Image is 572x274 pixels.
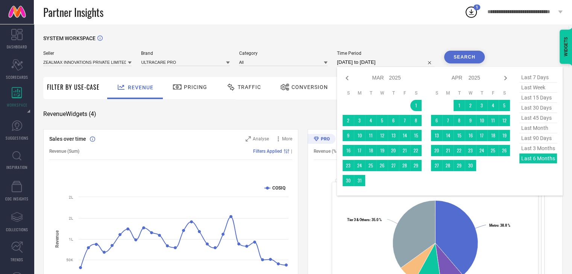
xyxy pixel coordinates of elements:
td: Wed Apr 02 2025 [465,100,476,111]
th: Thursday [388,90,399,96]
text: 50K [66,258,73,262]
td: Sat Mar 01 2025 [410,100,422,111]
span: last week [519,83,557,93]
span: Filter By Use-Case [47,83,100,92]
td: Mon Apr 21 2025 [442,145,454,156]
span: Conversion [291,84,328,90]
span: 1 [476,5,478,10]
span: Filters Applied [253,149,282,154]
span: Partner Insights [43,5,103,20]
td: Sat Mar 29 2025 [410,160,422,171]
button: Search [444,51,485,63]
span: SUGGESTIONS [6,135,29,141]
td: Wed Mar 26 2025 [376,160,388,171]
span: COLLECTIONS [6,227,28,232]
td: Sat Apr 05 2025 [499,100,510,111]
th: Friday [399,90,410,96]
span: DASHBOARD [7,44,27,50]
th: Monday [354,90,365,96]
td: Wed Apr 23 2025 [465,145,476,156]
td: Fri Apr 25 2025 [487,145,499,156]
td: Fri Mar 28 2025 [399,160,410,171]
td: Thu Apr 03 2025 [476,100,487,111]
div: Previous month [343,74,352,83]
span: WORKSPACE [7,102,27,108]
span: Analyse [253,136,269,142]
span: last 45 days [519,113,557,123]
td: Fri Mar 21 2025 [399,145,410,156]
td: Sun Apr 13 2025 [431,130,442,141]
td: Fri Apr 04 2025 [487,100,499,111]
td: Fri Apr 18 2025 [487,130,499,141]
td: Sat Mar 22 2025 [410,145,422,156]
td: Thu Mar 06 2025 [388,115,399,126]
td: Tue Apr 01 2025 [454,100,465,111]
span: Revenue [128,84,153,90]
th: Friday [487,90,499,96]
td: Mon Apr 07 2025 [442,115,454,126]
span: CDC INSIGHTS [5,196,29,202]
th: Tuesday [365,90,376,96]
td: Thu Mar 13 2025 [388,130,399,141]
span: last month [519,123,557,133]
span: INSPIRATION [6,164,27,170]
th: Sunday [343,90,354,96]
td: Wed Mar 19 2025 [376,145,388,156]
div: Premium [308,134,335,145]
td: Sun Mar 23 2025 [343,160,354,171]
svg: Zoom [246,136,251,142]
th: Tuesday [454,90,465,96]
text: : 38.8 % [489,223,510,227]
span: Brand [141,51,229,56]
text: 2L [69,195,73,199]
td: Wed Mar 05 2025 [376,115,388,126]
th: Saturday [499,90,510,96]
td: Mon Mar 17 2025 [354,145,365,156]
td: Sun Mar 02 2025 [343,115,354,126]
td: Thu Mar 20 2025 [388,145,399,156]
span: Time Period [337,51,435,56]
td: Tue Apr 29 2025 [454,160,465,171]
span: last 30 days [519,103,557,113]
td: Sun Apr 20 2025 [431,145,442,156]
span: Seller [43,51,132,56]
td: Fri Mar 07 2025 [399,115,410,126]
td: Sat Mar 08 2025 [410,115,422,126]
th: Wednesday [376,90,388,96]
span: last 15 days [519,93,557,103]
span: SYSTEM WORKSPACE [43,35,96,41]
text: 1L [69,237,73,241]
td: Thu Apr 10 2025 [476,115,487,126]
th: Wednesday [465,90,476,96]
td: Mon Mar 03 2025 [354,115,365,126]
td: Wed Apr 30 2025 [465,160,476,171]
td: Wed Apr 09 2025 [465,115,476,126]
span: Category [239,51,328,56]
td: Sat Apr 12 2025 [499,115,510,126]
div: Open download list [464,5,478,19]
td: Sat Apr 19 2025 [499,130,510,141]
td: Fri Apr 11 2025 [487,115,499,126]
th: Sunday [431,90,442,96]
td: Wed Mar 12 2025 [376,130,388,141]
td: Tue Apr 22 2025 [454,145,465,156]
td: Tue Mar 18 2025 [365,145,376,156]
span: Pricing [184,84,207,90]
td: Fri Mar 14 2025 [399,130,410,141]
text: : 35.0 % [347,218,382,222]
td: Sun Mar 09 2025 [343,130,354,141]
span: Sales over time [49,136,86,142]
span: Revenue (% share) [314,149,350,154]
td: Tue Apr 15 2025 [454,130,465,141]
td: Sun Apr 27 2025 [431,160,442,171]
td: Mon Apr 28 2025 [442,160,454,171]
span: Revenue (Sum) [49,149,79,154]
td: Thu Apr 24 2025 [476,145,487,156]
tspan: Tier 3 & Others [347,218,370,222]
span: last 90 days [519,133,557,143]
td: Tue Mar 25 2025 [365,160,376,171]
span: last 3 months [519,143,557,154]
span: last 7 days [519,72,557,83]
text: 2L [69,216,73,220]
td: Sun Mar 30 2025 [343,175,354,186]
